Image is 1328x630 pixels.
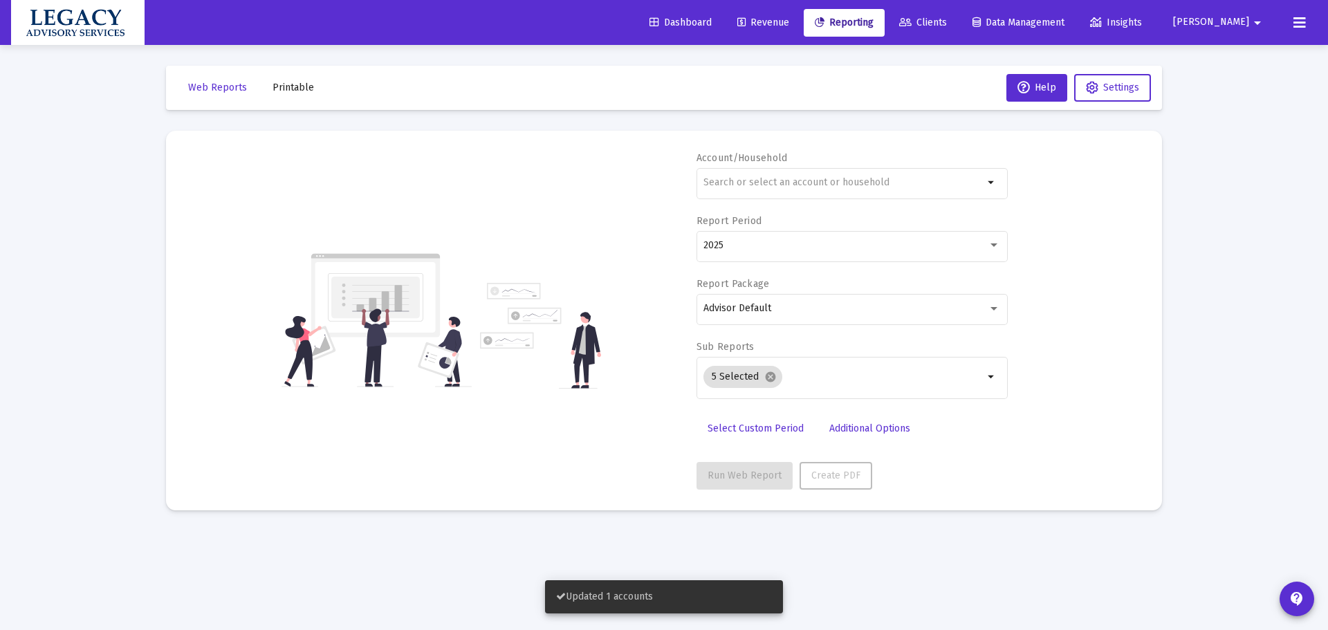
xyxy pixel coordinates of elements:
a: Revenue [726,9,800,37]
mat-icon: contact_support [1289,591,1305,607]
button: Create PDF [800,462,872,490]
span: Reporting [815,17,874,28]
img: reporting [282,252,472,389]
button: [PERSON_NAME] [1156,8,1282,36]
a: Reporting [804,9,885,37]
mat-chip-list: Selection [703,363,984,391]
span: Select Custom Period [708,423,804,434]
span: Data Management [972,17,1064,28]
button: Printable [261,74,325,102]
span: Web Reports [188,82,247,93]
span: Printable [273,82,314,93]
label: Account/Household [697,152,788,164]
img: Dashboard [21,9,134,37]
span: 2025 [703,239,723,251]
span: [PERSON_NAME] [1173,17,1249,28]
span: Create PDF [811,470,860,481]
span: Clients [899,17,947,28]
a: Dashboard [638,9,723,37]
span: Help [1017,82,1056,93]
label: Report Package [697,278,770,290]
span: Dashboard [649,17,712,28]
mat-icon: cancel [764,371,777,383]
span: Additional Options [829,423,910,434]
span: Advisor Default [703,302,771,314]
a: Clients [888,9,958,37]
mat-icon: arrow_drop_down [1249,9,1266,37]
button: Run Web Report [697,462,793,490]
input: Search or select an account or household [703,177,984,188]
span: Settings [1103,82,1139,93]
span: Revenue [737,17,789,28]
mat-icon: arrow_drop_down [984,369,1000,385]
span: Updated 1 accounts [556,591,653,602]
label: Report Period [697,215,762,227]
mat-icon: arrow_drop_down [984,174,1000,191]
button: Web Reports [177,74,258,102]
a: Insights [1079,9,1153,37]
span: Insights [1090,17,1142,28]
mat-chip: 5 Selected [703,366,782,388]
span: Run Web Report [708,470,782,481]
button: Settings [1074,74,1151,102]
a: Data Management [961,9,1076,37]
button: Help [1006,74,1067,102]
img: reporting-alt [480,283,601,389]
label: Sub Reports [697,341,755,353]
